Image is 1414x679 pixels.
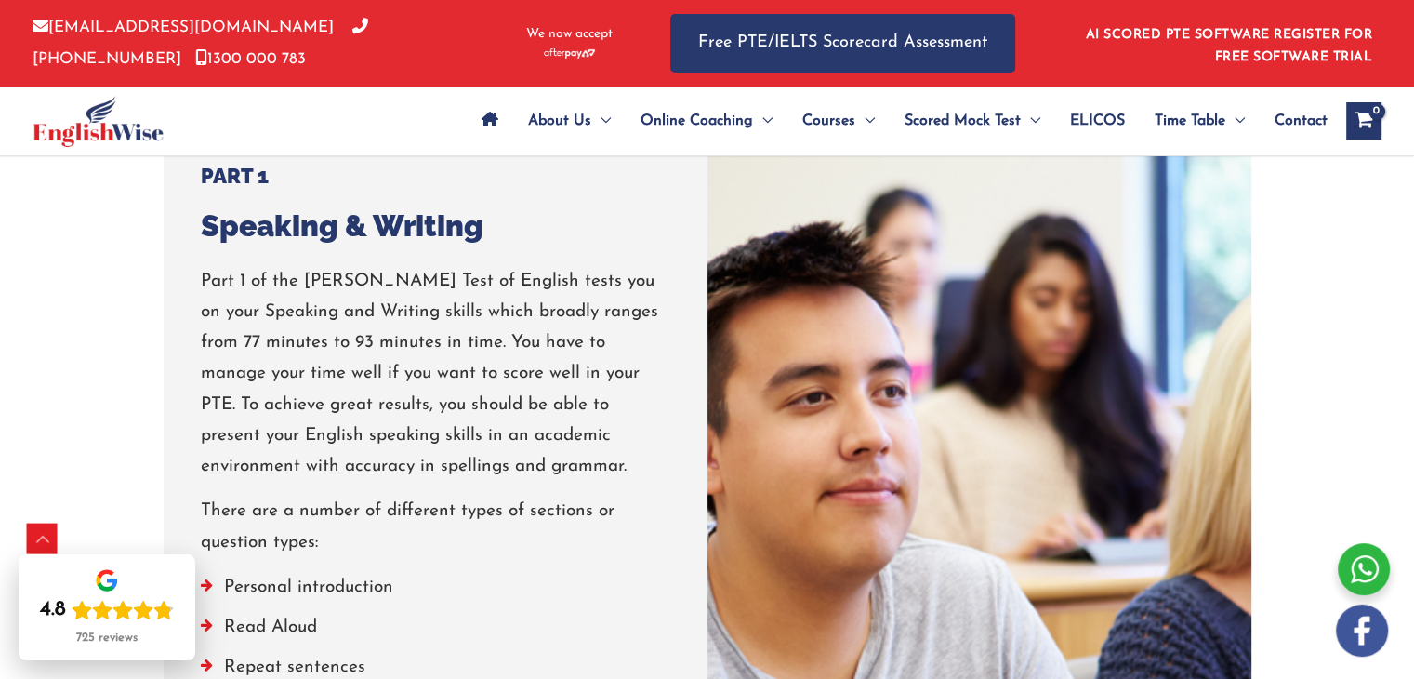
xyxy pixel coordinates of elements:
span: Scored Mock Test [905,88,1021,153]
a: 1300 000 783 [195,51,306,67]
a: Online CoachingMenu Toggle [626,88,787,153]
span: Online Coaching [641,88,753,153]
span: ELICOS [1070,88,1125,153]
img: Afterpay-Logo [544,48,595,59]
li: Personal introduction [201,572,670,612]
aside: Header Widget 1 [1075,13,1381,73]
p: There are a number of different types of sections or question types: [201,496,670,558]
span: Contact [1275,88,1328,153]
a: View Shopping Cart, empty [1346,102,1381,140]
a: [EMAIL_ADDRESS][DOMAIN_NAME] [33,20,334,35]
span: Menu Toggle [855,88,875,153]
nav: Site Navigation: Main Menu [467,88,1328,153]
img: cropped-ew-logo [33,96,164,147]
div: Rating: 4.8 out of 5 [40,597,174,623]
h3: Speaking & Writing [201,206,483,246]
span: Menu Toggle [1021,88,1040,153]
span: We now accept [526,25,613,44]
span: Time Table [1155,88,1225,153]
span: Menu Toggle [1225,88,1245,153]
a: Contact [1260,88,1328,153]
a: ELICOS [1055,88,1140,153]
span: About Us [528,88,591,153]
span: Menu Toggle [591,88,611,153]
a: AI SCORED PTE SOFTWARE REGISTER FOR FREE SOFTWARE TRIAL [1086,28,1373,64]
a: Scored Mock TestMenu Toggle [890,88,1055,153]
img: white-facebook.png [1336,605,1388,657]
li: Read Aloud [201,612,670,652]
span: Menu Toggle [753,88,773,153]
a: [PHONE_NUMBER] [33,20,368,66]
a: About UsMenu Toggle [513,88,626,153]
div: 725 reviews [76,631,138,646]
a: Free PTE/IELTS Scorecard Assessment [670,14,1015,73]
a: Time TableMenu Toggle [1140,88,1260,153]
div: 4.8 [40,597,66,623]
p: Part 1 of the [PERSON_NAME] Test of English tests you on your Speaking and Writing skills which b... [201,266,670,483]
h5: PART 1 [201,164,483,188]
a: CoursesMenu Toggle [787,88,890,153]
span: Courses [802,88,855,153]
